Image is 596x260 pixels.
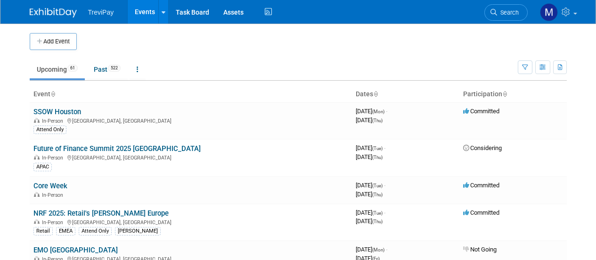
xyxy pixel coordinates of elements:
[50,90,55,98] a: Sort by Event Name
[463,246,497,253] span: Not Going
[356,218,383,225] span: [DATE]
[372,183,383,188] span: (Tue)
[33,153,348,161] div: [GEOGRAPHIC_DATA], [GEOGRAPHIC_DATA]
[33,218,348,226] div: [GEOGRAPHIC_DATA], [GEOGRAPHIC_DATA]
[30,60,85,78] a: Upcoming61
[484,4,528,21] a: Search
[34,219,40,224] img: In-Person Event
[497,9,519,16] span: Search
[33,163,52,171] div: APAC
[108,65,121,72] span: 522
[42,118,66,124] span: In-Person
[30,86,352,102] th: Event
[459,86,567,102] th: Participation
[115,227,161,235] div: [PERSON_NAME]
[33,209,169,218] a: NRF 2025: Retail's [PERSON_NAME] Europe
[33,117,348,124] div: [GEOGRAPHIC_DATA], [GEOGRAPHIC_DATA]
[56,227,75,235] div: EMEA
[33,246,118,254] a: EMO [GEOGRAPHIC_DATA]
[372,192,383,197] span: (Thu)
[384,144,385,151] span: -
[373,90,378,98] a: Sort by Start Date
[34,192,40,197] img: In-Person Event
[33,126,66,134] div: Attend Only
[463,144,502,151] span: Considering
[356,209,385,216] span: [DATE]
[372,109,384,114] span: (Mon)
[88,8,114,16] span: TreviPay
[356,144,385,151] span: [DATE]
[67,65,78,72] span: 61
[386,246,387,253] span: -
[42,155,66,161] span: In-Person
[33,144,201,153] a: Future of Finance Summit 2025 [GEOGRAPHIC_DATA]
[372,118,383,123] span: (Thu)
[30,33,77,50] button: Add Event
[372,247,384,252] span: (Mon)
[352,86,459,102] th: Dates
[356,108,387,115] span: [DATE]
[463,182,499,189] span: Committed
[33,182,67,190] a: Core Week
[79,227,112,235] div: Attend Only
[356,117,383,124] span: [DATE]
[372,219,383,224] span: (Thu)
[386,108,387,115] span: -
[33,227,53,235] div: Retail
[502,90,507,98] a: Sort by Participation Type
[372,146,383,151] span: (Tue)
[33,108,81,116] a: SSOW Houston
[87,60,128,78] a: Past522
[463,108,499,115] span: Committed
[463,209,499,216] span: Committed
[384,209,385,216] span: -
[384,182,385,189] span: -
[42,219,66,226] span: In-Person
[540,3,558,21] img: Maiia Khasina
[356,246,387,253] span: [DATE]
[372,210,383,216] span: (Tue)
[356,182,385,189] span: [DATE]
[34,155,40,159] img: In-Person Event
[356,153,383,160] span: [DATE]
[30,8,77,17] img: ExhibitDay
[372,155,383,160] span: (Thu)
[356,191,383,198] span: [DATE]
[42,192,66,198] span: In-Person
[34,118,40,123] img: In-Person Event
